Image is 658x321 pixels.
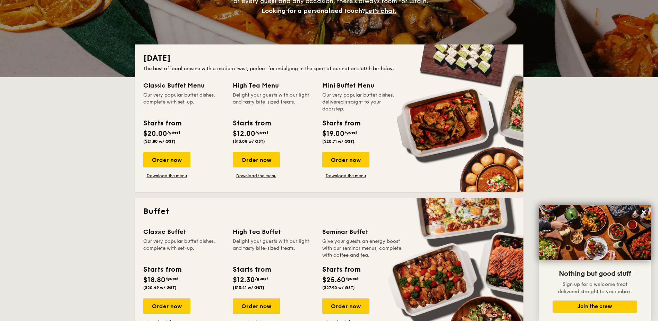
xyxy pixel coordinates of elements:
div: Classic Buffet [143,227,224,237]
span: ($20.49 w/ GST) [143,285,177,290]
span: $19.00 [322,130,344,138]
div: Order now [322,152,369,167]
span: /guest [344,130,358,135]
div: Order now [322,298,369,314]
span: /guest [165,276,179,281]
span: $12.30 [233,276,255,284]
span: /guest [167,130,180,135]
div: Order now [233,152,280,167]
span: ($13.08 w/ GST) [233,139,265,144]
div: High Tea Menu [233,81,314,90]
a: Download the menu [143,173,190,179]
div: Starts from [322,118,360,129]
span: ($20.71 w/ GST) [322,139,354,144]
div: Delight your guests with our light and tasty bite-sized treats. [233,238,314,259]
div: Starts from [233,264,271,275]
span: Looking for a personalised touch? [262,7,365,15]
h2: Buffet [143,206,515,217]
div: Our very popular buffet dishes, complete with set-up. [143,238,224,259]
span: ($27.90 w/ GST) [322,285,355,290]
div: Delight your guests with our light and tasty bite-sized treats. [233,92,314,113]
img: DSC07876-Edit02-Large.jpeg [539,205,651,260]
div: Starts from [233,118,271,129]
div: Classic Buffet Menu [143,81,224,90]
div: The best of local cuisine with a modern twist, perfect for indulging in the spirit of our nation’... [143,65,515,72]
div: Order now [143,298,190,314]
div: Starts from [143,118,181,129]
span: ($21.80 w/ GST) [143,139,176,144]
span: /guest [345,276,359,281]
div: Starts from [143,264,181,275]
span: $18.80 [143,276,165,284]
div: Our very popular buffet dishes, delivered straight to your doorstep. [322,92,403,113]
div: Seminar Buffet [322,227,403,237]
span: $20.00 [143,130,167,138]
div: Order now [143,152,190,167]
div: Starts from [322,264,360,275]
div: Give your guests an energy boost with our seminar menus, complete with coffee and tea. [322,238,403,259]
span: ($13.41 w/ GST) [233,285,264,290]
span: Sign up for a welcome treat delivered straight to your inbox. [558,281,632,295]
span: Nothing but good stuff [559,270,631,278]
div: Our very popular buffet dishes, complete with set-up. [143,92,224,113]
button: Join the crew [553,301,637,313]
span: Let's chat. [365,7,396,15]
div: Mini Buffet Menu [322,81,403,90]
span: /guest [255,130,268,135]
span: /guest [255,276,268,281]
a: Download the menu [322,173,369,179]
button: Close [638,207,649,218]
div: Order now [233,298,280,314]
a: Download the menu [233,173,280,179]
span: $25.60 [322,276,345,284]
h2: [DATE] [143,53,515,64]
div: High Tea Buffet [233,227,314,237]
span: $12.00 [233,130,255,138]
